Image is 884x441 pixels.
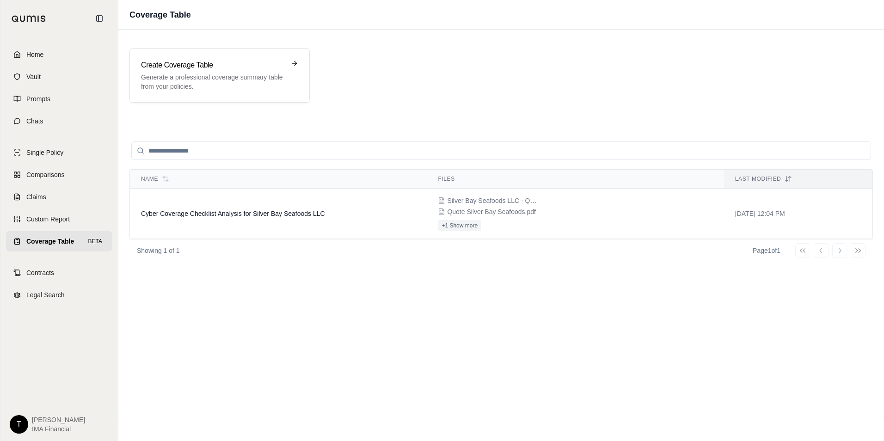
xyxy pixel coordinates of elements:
[6,89,112,109] a: Prompts
[26,192,46,202] span: Claims
[26,94,50,104] span: Prompts
[26,214,70,224] span: Custom Report
[10,415,28,434] div: T
[6,142,112,163] a: Single Policy
[86,237,105,246] span: BETA
[26,170,64,179] span: Comparisons
[6,209,112,229] a: Custom Report
[26,268,54,277] span: Contracts
[447,207,535,216] span: Quote Silver Bay Seafoods.pdf
[6,67,112,87] a: Vault
[26,237,74,246] span: Coverage Table
[12,15,46,22] img: Qumis Logo
[141,175,416,183] div: Name
[26,116,43,126] span: Chats
[427,170,724,189] th: Files
[129,8,191,21] h1: Coverage Table
[92,11,107,26] button: Collapse sidebar
[735,175,861,183] div: Last modified
[6,44,112,65] a: Home
[141,210,325,217] span: Cyber Coverage Checklist Analysis for Silver Bay Seafoods LLC
[6,263,112,283] a: Contracts
[26,50,43,59] span: Home
[6,187,112,207] a: Claims
[137,246,180,255] p: Showing 1 of 1
[6,165,112,185] a: Comparisons
[6,231,112,251] a: Coverage TableBETA
[32,424,85,434] span: IMA Financial
[26,148,63,157] span: Single Policy
[724,189,872,239] td: [DATE] 12:04 PM
[438,220,481,231] button: +1 Show more
[6,285,112,305] a: Legal Search
[6,111,112,131] a: Chats
[26,290,65,300] span: Legal Search
[141,73,285,91] p: Generate a professional coverage summary table from your policies.
[26,72,41,81] span: Vault
[32,415,85,424] span: [PERSON_NAME]
[141,60,285,71] h3: Create Coverage Table
[753,246,780,255] div: Page 1 of 1
[447,196,540,205] span: Silver Bay Seafoods LLC - Quote.pdf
